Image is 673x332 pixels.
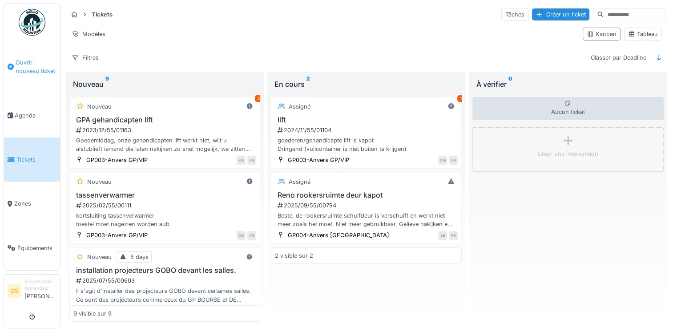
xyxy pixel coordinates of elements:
div: Modèles [68,28,109,40]
div: FG [449,156,458,165]
a: OS Responsable demandeur[PERSON_NAME] [8,278,56,306]
h3: GPA gehandicapten lift [73,116,256,124]
div: Nouveau [87,253,112,261]
span: Zones [14,199,56,208]
span: Équipements [17,244,56,252]
h3: lift [275,116,458,124]
div: 2024/11/55/01104 [277,126,458,134]
a: Tickets [4,138,60,182]
div: CM [237,231,246,240]
span: Agenda [15,111,56,120]
div: 1 [457,95,463,102]
div: 9 visible sur 9 [73,309,112,318]
div: 2 visible sur 2 [275,251,313,260]
div: 2025/02/55/00111 [75,201,256,210]
span: Tickets [16,155,56,164]
div: Assigné [289,178,310,186]
div: kortsluiting tassenverwarmer toestel moet nagezien worden aub [73,211,256,228]
div: KN [237,156,246,165]
sup: 0 [508,79,512,89]
sup: 9 [105,79,109,89]
div: LB [438,231,447,240]
div: 2025/07/55/00603 [75,276,256,285]
div: Nouveau [87,102,112,111]
div: goederen/gehandicapte lift is kapot Dringend (vuilcontainer is niet buiten te krijgen) [275,136,458,153]
div: Assigné [289,102,310,111]
div: Goedemiddag, onze gehandicapten lift werkt niet, wilt u alstublieft iemand die laten nakijken zo ... [73,136,256,153]
li: OS [8,284,21,298]
sup: 2 [306,79,310,89]
div: Créer une intervention [538,150,598,158]
div: À vérifier [476,79,660,89]
div: Beste, de rookersruimte schuifdeur is verschuift en werkt niet meer zoals het moet. Niet meer geb... [275,211,458,228]
span: Ouvrir nouveau ticket [16,58,56,75]
div: 3 [255,95,262,102]
div: FG [449,231,458,240]
div: GP003-Anvers GP/VIP [86,156,148,164]
div: GP003-Anvers GP/VIP [288,156,349,164]
div: 2025/09/55/00794 [277,201,458,210]
div: Responsable demandeur [24,278,56,292]
h3: installation projecteurs GOBO devant les salles. [73,266,256,275]
h3: Reno rookersruimte deur kapot [275,191,458,199]
div: GP004-Anvers [GEOGRAPHIC_DATA] [288,231,389,239]
div: Nouveau [73,79,257,89]
div: Tableau [628,30,658,38]
strong: Tickets [88,10,116,19]
div: Il s'agit d'installer des projecteurs GOBO devant certaines salles. Ce sont des projecteurs comme... [73,287,256,304]
a: Zones [4,182,60,226]
a: Équipements [4,226,60,270]
div: 5 days [130,253,149,261]
div: Kanban [587,30,617,38]
div: FG [247,231,256,240]
a: Agenda [4,93,60,138]
div: Créer un ticket [532,8,589,20]
div: 2023/12/55/01163 [75,126,256,134]
a: Ouvrir nouveau ticket [4,40,60,93]
div: GP003-Anvers GP/VIP [86,231,148,239]
div: Nouveau [87,178,112,186]
div: En cours [274,79,458,89]
div: FG [247,156,256,165]
li: [PERSON_NAME] [24,278,56,304]
div: Tâches [501,8,528,21]
img: Badge_color-CXgf-gQk.svg [19,9,45,36]
div: Aucun ticket [472,97,663,120]
div: Classer par Deadline [587,51,650,64]
h3: tassenverwarmer [73,191,256,199]
div: Filtres [68,51,103,64]
div: CM [438,156,447,165]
